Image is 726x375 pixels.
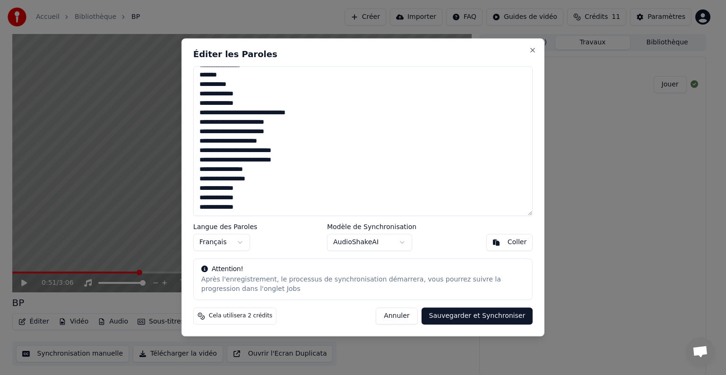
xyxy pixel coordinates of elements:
[193,224,258,230] label: Langue des Paroles
[508,238,527,247] div: Coller
[422,308,533,325] button: Sauvegarder et Synchroniser
[201,275,525,294] div: Après l'enregistrement, le processus de synchronisation démarrera, vous pourrez suivre la progres...
[327,224,416,230] label: Modèle de Synchronisation
[209,313,272,320] span: Cela utilisera 2 crédits
[193,50,533,59] h2: Éditer les Paroles
[376,308,417,325] button: Annuler
[201,265,525,274] div: Attention!
[486,234,533,251] button: Coller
